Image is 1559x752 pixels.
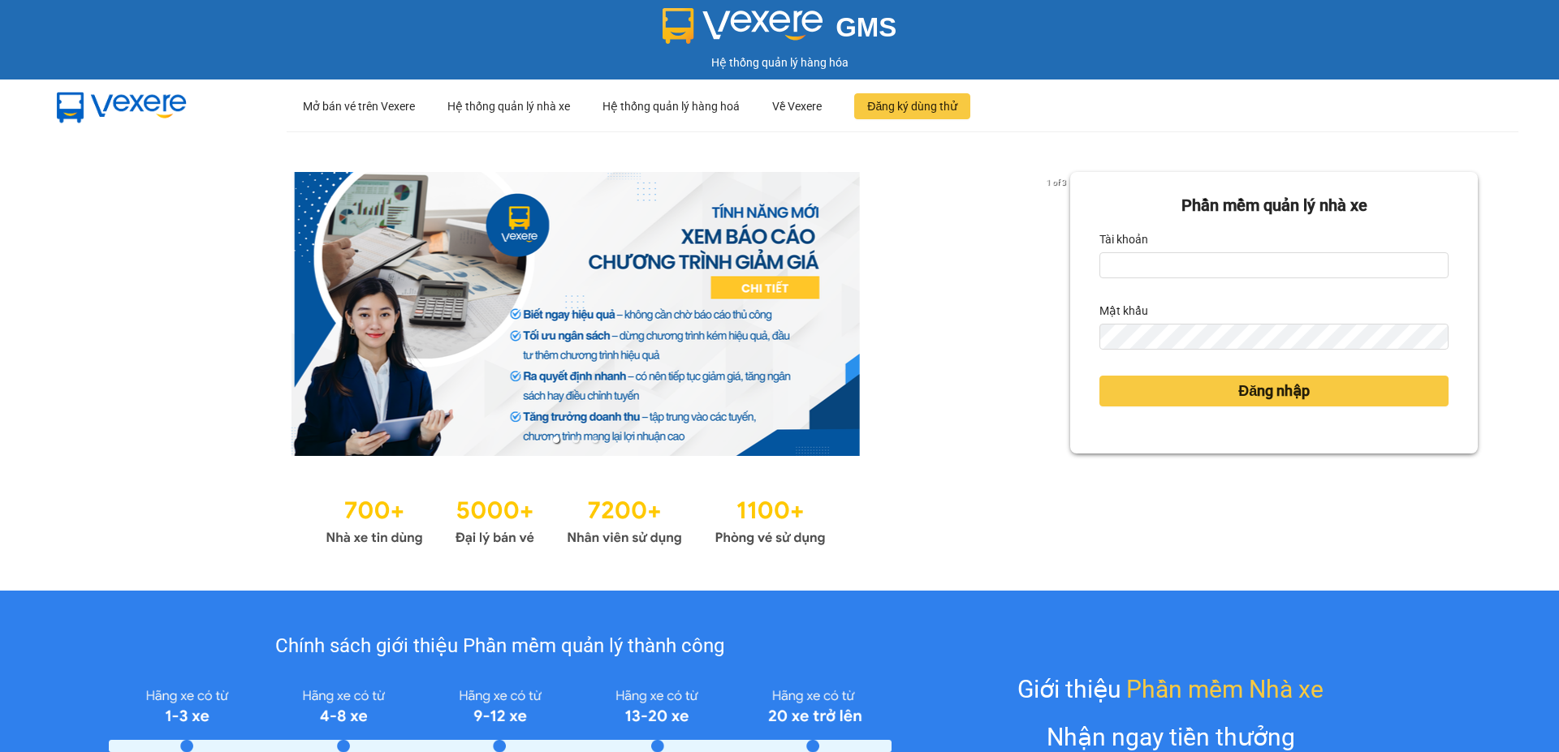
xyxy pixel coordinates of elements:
[772,80,822,132] div: Về Vexere
[1126,670,1324,708] span: Phần mềm Nhà xe
[1017,670,1324,708] div: Giới thiệu
[572,436,579,443] li: slide item 2
[1099,193,1449,218] div: Phần mềm quản lý nhà xe
[602,80,740,132] div: Hệ thống quản lý hàng hoá
[303,80,415,132] div: Mở bán vé trên Vexere
[1047,172,1070,456] button: next slide / item
[836,12,896,42] span: GMS
[663,8,823,44] img: logo 2
[1238,380,1310,402] span: Đăng nhập
[1099,376,1449,406] button: Đăng nhập
[1099,226,1148,252] label: Tài khoản
[4,54,1555,71] div: Hệ thống quản lý hàng hóa
[326,488,826,550] img: Statistics.png
[1099,324,1449,350] input: Mật khẩu
[663,24,897,37] a: GMS
[81,172,104,456] button: previous slide / item
[592,436,598,443] li: slide item 3
[109,631,891,662] div: Chính sách giới thiệu Phần mềm quản lý thành công
[1099,298,1148,324] label: Mật khẩu
[41,79,203,133] img: mbUUG5Q.png
[854,93,970,119] button: Đăng ký dùng thử
[1099,252,1449,278] input: Tài khoản
[447,80,570,132] div: Hệ thống quản lý nhà xe
[1042,172,1070,193] p: 1 of 3
[553,436,559,443] li: slide item 1
[867,97,957,115] span: Đăng ký dùng thử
